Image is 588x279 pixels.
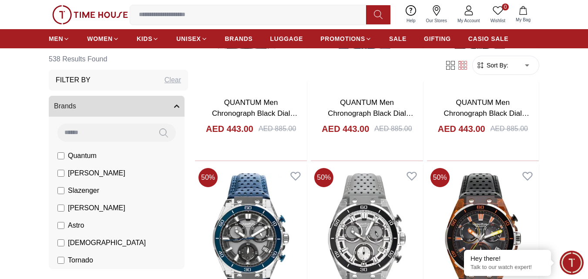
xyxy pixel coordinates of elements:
a: Our Stores [421,3,452,26]
span: Brands [54,101,76,111]
span: CASIO SALE [468,34,509,43]
div: AED 885.00 [491,124,528,134]
span: [PERSON_NAME] [68,168,125,178]
span: SALE [389,34,407,43]
span: WOMEN [87,34,113,43]
a: CASIO SALE [468,31,509,47]
span: 50 % [314,168,333,187]
span: 50 % [198,168,218,187]
span: My Bag [512,17,534,23]
a: PROMOTIONS [320,31,372,47]
img: ... [52,5,128,24]
span: KIDS [137,34,152,43]
a: LUGGAGE [270,31,303,47]
span: Sort By: [485,61,508,70]
h4: AED 443.00 [206,123,253,135]
span: 50 % [430,168,450,187]
a: QUANTUM Men Chronograph Black Dial Watch - PWG1107.969 [328,98,413,129]
a: GIFTING [424,31,451,47]
a: QUANTUM Men Chronograph Black Dial Watch - PWG1126.351 [212,98,298,129]
input: Slazenger [57,187,64,194]
span: Slazenger [68,185,99,196]
button: Sort By: [476,61,508,70]
input: [PERSON_NAME] [57,205,64,212]
a: BRANDS [225,31,253,47]
div: Chat Widget [560,251,584,275]
a: WOMEN [87,31,119,47]
span: Tornado [68,255,93,266]
span: LUGGAGE [270,34,303,43]
h3: Filter By [56,75,91,85]
p: Talk to our watch expert! [470,264,544,271]
span: [DEMOGRAPHIC_DATA] [68,238,146,248]
input: [DEMOGRAPHIC_DATA] [57,239,64,246]
span: GIFTING [424,34,451,43]
a: SALE [389,31,407,47]
input: Astro [57,222,64,229]
span: 0 [502,3,509,10]
h4: AED 443.00 [322,123,369,135]
a: UNISEX [176,31,207,47]
span: UNISEX [176,34,201,43]
div: AED 885.00 [374,124,412,134]
span: Quantum [68,151,97,161]
a: QUANTUM Men Chronograph Black Dial Watch - PWG1107.851 [444,98,530,129]
div: Hey there! [470,254,544,263]
div: Clear [165,75,181,85]
span: [PERSON_NAME] [68,203,125,213]
span: PROMOTIONS [320,34,365,43]
input: Tornado [57,257,64,264]
span: Help [403,17,419,24]
button: Brands [49,96,185,117]
button: My Bag [511,4,536,25]
h6: 538 Results Found [49,49,188,70]
input: [PERSON_NAME] [57,170,64,177]
div: AED 885.00 [259,124,296,134]
a: KIDS [137,31,159,47]
a: Help [401,3,421,26]
span: BRANDS [225,34,253,43]
span: Astro [68,220,84,231]
span: Wishlist [487,17,509,24]
span: My Account [454,17,484,24]
span: Our Stores [423,17,450,24]
a: 0Wishlist [485,3,511,26]
span: MEN [49,34,63,43]
h4: AED 443.00 [438,123,485,135]
a: MEN [49,31,70,47]
input: Quantum [57,152,64,159]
